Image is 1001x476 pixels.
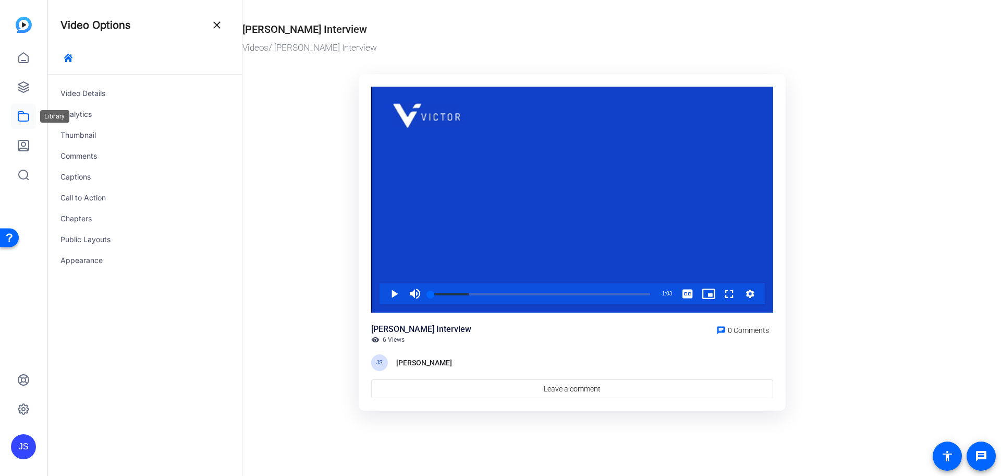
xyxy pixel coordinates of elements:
[11,434,36,459] div: JS
[396,356,452,369] div: [PERSON_NAME]
[60,19,131,31] h4: Video Options
[431,293,650,295] div: Progress Bar
[242,21,367,37] div: [PERSON_NAME] Interview
[544,384,601,395] span: Leave a comment
[48,208,242,229] div: Chapters
[716,326,726,335] mat-icon: chat
[662,291,672,296] span: 1:03
[660,291,662,296] span: -
[371,323,471,336] div: [PERSON_NAME] Interview
[48,229,242,250] div: Public Layouts
[48,250,242,271] div: Appearance
[48,146,242,166] div: Comments
[728,326,769,335] span: 0 Comments
[211,19,223,31] mat-icon: close
[383,336,405,344] span: 6 Views
[719,283,740,304] button: Fullscreen
[48,83,242,104] div: Video Details
[371,354,388,371] div: JS
[941,450,954,462] mat-icon: accessibility
[242,41,897,55] div: / [PERSON_NAME] Interview
[371,87,773,313] div: Video Player
[371,379,773,398] a: Leave a comment
[698,283,719,304] button: Picture-in-Picture
[712,323,773,336] a: 0 Comments
[48,187,242,208] div: Call to Action
[242,42,268,53] a: Videos
[48,166,242,187] div: Captions
[405,283,425,304] button: Mute
[975,450,987,462] mat-icon: message
[371,336,380,344] mat-icon: visibility
[48,104,242,125] div: Analytics
[40,110,69,123] div: Library
[384,283,405,304] button: Play
[16,17,32,33] img: blue-gradient.svg
[677,283,698,304] button: Captions
[48,125,242,146] div: Thumbnail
